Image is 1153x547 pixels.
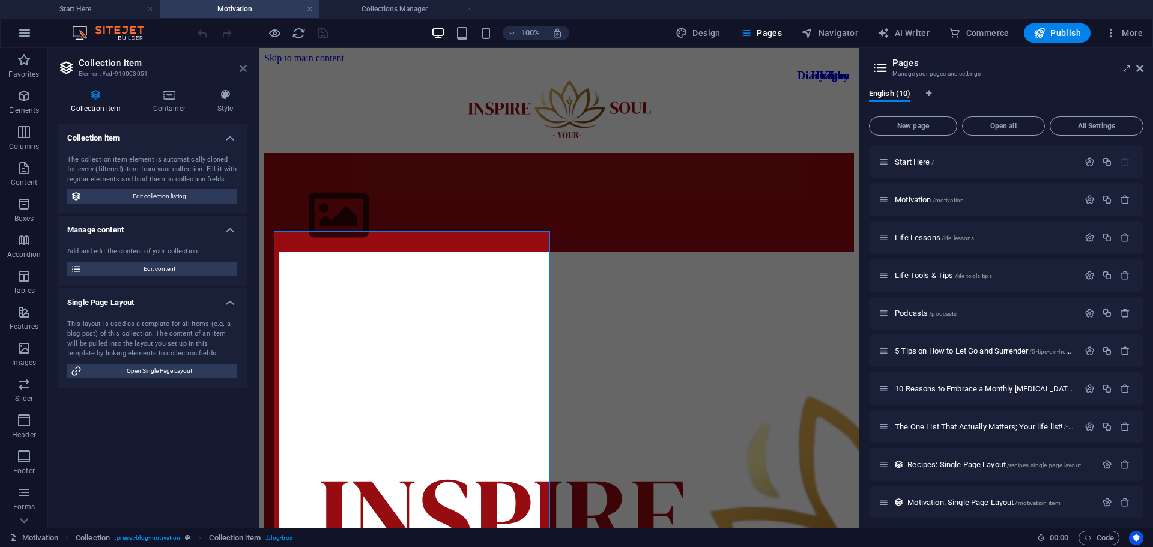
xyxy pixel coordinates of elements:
[895,271,992,280] span: Life Tools & Tips
[8,70,39,79] p: Favorites
[13,466,35,476] p: Footer
[1085,346,1095,356] div: Settings
[891,196,1079,204] div: Motivation/motivation
[1084,531,1114,545] span: Code
[1015,500,1060,506] span: /motivation-item
[11,178,37,187] p: Content
[1058,533,1060,542] span: :
[949,27,1009,39] span: Commerce
[13,502,35,512] p: Forms
[552,28,563,38] i: On resize automatically adjust zoom level to fit chosen device.
[891,234,1079,241] div: Life Lessons/life-lessons
[892,58,1143,68] h2: Pages
[69,26,159,40] img: Editor Logo
[801,27,858,39] span: Navigator
[931,159,934,166] span: /
[796,23,863,43] button: Navigator
[1120,308,1130,318] div: Remove
[76,531,110,545] span: Click to select. Double-click to edit
[895,157,934,166] span: Start Here
[1085,308,1095,318] div: Settings
[1085,232,1095,243] div: Settings
[891,309,1079,317] div: Podcasts/podcasts
[1120,346,1130,356] div: Remove
[740,27,782,39] span: Pages
[1102,270,1112,280] div: Duplicate
[58,216,247,237] h4: Manage content
[869,116,957,136] button: New page
[1105,27,1143,39] span: More
[1102,346,1112,356] div: Duplicate
[267,26,282,40] button: Click here to leave preview mode and continue editing
[907,498,1060,507] span: Click to open page
[58,124,247,145] h4: Collection item
[115,531,180,545] span: . preset-blog-motivation
[67,189,237,204] button: Edit collection listing
[67,155,237,185] div: The collection item element is automatically cloned for every (filtered) item from your collectio...
[139,89,204,114] h4: Container
[1129,531,1143,545] button: Usercentrics
[10,531,58,545] a: Click to cancel selection. Double-click to open Pages
[1102,384,1112,394] div: Duplicate
[891,423,1079,431] div: The One List That Actually Matters; Your life list!/the-one-list-that-actually-matters-your-life-...
[1102,308,1112,318] div: Duplicate
[874,122,952,130] span: New page
[79,68,223,79] h3: Element #ed-910003051
[58,288,247,310] h4: Single Page Layout
[894,497,904,507] div: This layout is used as a template for all items (e.g. a blog post) of this collection. The conten...
[1024,23,1091,43] button: Publish
[962,116,1045,136] button: Open all
[10,322,38,331] p: Features
[735,23,787,43] button: Pages
[891,271,1079,279] div: Life Tools & Tips/life-tools-tips
[671,23,725,43] div: Design (Ctrl+Alt+Y)
[85,262,234,276] span: Edit content
[1085,422,1095,432] div: Settings
[877,27,930,39] span: AI Writer
[85,364,234,378] span: Open Single Page Layout
[1033,27,1081,39] span: Publish
[292,26,306,40] i: Reload page
[204,89,247,114] h4: Style
[7,250,41,259] p: Accordion
[944,23,1014,43] button: Commerce
[891,158,1079,166] div: Start Here/
[160,2,319,16] h4: Motivation
[13,286,35,295] p: Tables
[1029,348,1136,355] span: /5-tips-on-how-to-let-go-and-surrender
[1102,232,1112,243] div: Duplicate
[76,531,292,545] nav: breadcrumb
[291,26,306,40] button: reload
[967,122,1040,130] span: Open all
[907,460,1081,469] span: Click to open page
[1120,232,1130,243] div: Remove
[1007,462,1081,468] span: /recipes-single-page-layout
[671,23,725,43] button: Design
[185,534,190,541] i: This element is a customizable preset
[67,319,237,359] div: This layout is used as a template for all items (e.g. a blog post) of this collection. The conten...
[14,214,34,223] p: Boxes
[895,309,957,318] span: Click to open page
[1085,157,1095,167] div: Settings
[1037,531,1069,545] h6: Session time
[1120,157,1130,167] div: The startpage cannot be deleted
[1102,157,1112,167] div: Duplicate
[1120,422,1130,432] div: Remove
[933,197,964,204] span: /motivation
[1120,195,1130,205] div: Remove
[1102,459,1112,470] div: Settings
[5,5,85,15] a: Skip to main content
[1102,422,1112,432] div: Duplicate
[869,89,1143,112] div: Language Tabs
[869,86,910,103] span: English (10)
[891,347,1079,355] div: 5 Tips on How to Let Go and Surrender/5-tips-on-how-to-let-go-and-surrender
[942,235,975,241] span: /life-lessons
[12,358,37,367] p: Images
[1102,497,1112,507] div: Settings
[67,364,237,378] button: Open Single Page Layout
[1100,23,1148,43] button: More
[955,273,992,279] span: /life-tools-tips
[1102,195,1112,205] div: Duplicate
[9,142,39,151] p: Columns
[1120,459,1130,470] div: Remove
